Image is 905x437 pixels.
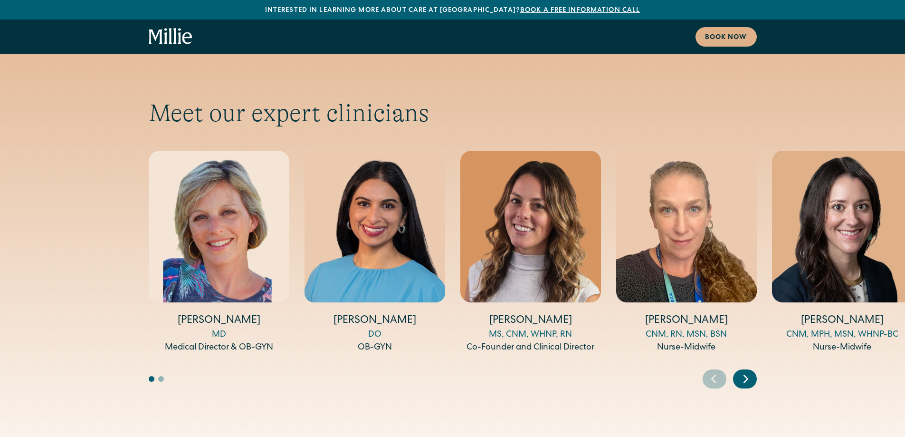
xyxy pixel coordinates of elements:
a: Book a free information call [520,7,640,14]
div: DO [305,329,445,341]
div: 3 / 5 [460,151,601,354]
div: Previous slide [703,369,726,388]
h4: [PERSON_NAME] [149,314,289,329]
div: Medical Director & OB-GYN [149,341,289,354]
div: OB-GYN [305,341,445,354]
div: MD [149,329,289,341]
h4: [PERSON_NAME] [460,314,601,329]
a: Book now [695,27,757,47]
h4: [PERSON_NAME] [305,314,445,329]
div: MS, CNM, WHNP, RN [460,329,601,341]
div: 1 / 5 [149,151,289,354]
button: Go to slide 1 [149,376,154,382]
div: Book now [705,33,747,43]
div: Co-Founder and Clinical Director [460,341,601,354]
a: home [149,28,192,45]
div: Next slide [733,369,757,388]
button: Go to slide 2 [158,376,164,382]
h2: Meet our expert clinicians [149,98,757,128]
div: 2 / 5 [305,151,445,354]
h4: [PERSON_NAME] [616,314,757,329]
div: Nurse-Midwife [616,341,757,354]
div: CNM, RN, MSN, BSN [616,329,757,341]
div: 4 / 5 [616,151,757,354]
